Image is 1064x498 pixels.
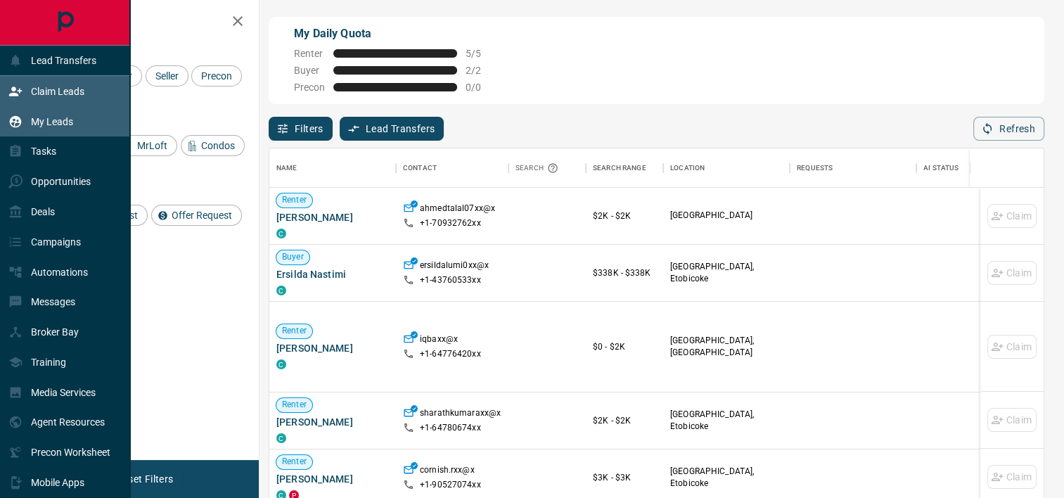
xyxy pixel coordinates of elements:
[150,70,184,82] span: Seller
[670,335,783,359] p: [GEOGRAPHIC_DATA], [GEOGRAPHIC_DATA]
[276,341,389,355] span: [PERSON_NAME]
[420,464,475,479] p: cornish.rxx@x
[593,210,656,222] p: $2K - $2K
[276,194,312,206] span: Renter
[420,348,481,360] p: +1- 64776420xx
[593,471,656,484] p: $3K - $3K
[515,148,562,188] div: Search
[269,117,333,141] button: Filters
[396,148,508,188] div: Contact
[466,48,496,59] span: 5 / 5
[420,217,481,229] p: +1- 70932762xx
[466,82,496,93] span: 0 / 0
[670,261,783,285] p: [GEOGRAPHIC_DATA], Etobicoke
[403,148,437,188] div: Contact
[294,25,496,42] p: My Daily Quota
[420,479,481,491] p: +1- 90527074xx
[420,203,495,217] p: ahmedtalal07xx@x
[196,140,240,151] span: Condos
[196,70,237,82] span: Precon
[294,82,325,93] span: Precon
[593,340,656,353] p: $0 - $2K
[146,65,188,87] div: Seller
[276,325,312,337] span: Renter
[973,117,1044,141] button: Refresh
[593,148,646,188] div: Search Range
[466,65,496,76] span: 2 / 2
[151,205,242,226] div: Offer Request
[276,472,389,486] span: [PERSON_NAME]
[276,148,297,188] div: Name
[593,414,656,427] p: $2K - $2K
[420,274,481,286] p: +1- 43760533xx
[276,433,286,443] div: condos.ca
[294,65,325,76] span: Buyer
[670,409,783,433] p: [GEOGRAPHIC_DATA], Etobicoke
[923,148,959,188] div: AI Status
[586,148,663,188] div: Search Range
[420,407,501,422] p: sharathkumaraxx@x
[276,267,389,281] span: Ersilda Nastimi
[276,286,286,295] div: condos.ca
[294,48,325,59] span: Renter
[420,333,458,348] p: iqbaxx@x
[663,148,790,188] div: Location
[420,260,489,274] p: ersildalumi0xx@x
[420,422,481,434] p: +1- 64780674xx
[276,415,389,429] span: [PERSON_NAME]
[593,267,656,279] p: $338K - $338K
[45,14,245,31] h2: Filters
[276,229,286,238] div: condos.ca
[132,140,172,151] span: MrLoft
[276,210,389,224] span: [PERSON_NAME]
[181,135,245,156] div: Condos
[790,148,916,188] div: Requests
[670,210,783,222] p: [GEOGRAPHIC_DATA]
[167,210,237,221] span: Offer Request
[340,117,444,141] button: Lead Transfers
[670,466,783,490] p: [GEOGRAPHIC_DATA], Etobicoke
[670,148,705,188] div: Location
[797,148,833,188] div: Requests
[276,359,286,369] div: condos.ca
[191,65,242,87] div: Precon
[276,399,312,411] span: Renter
[276,456,312,468] span: Renter
[107,467,182,491] button: Reset Filters
[269,148,396,188] div: Name
[117,135,177,156] div: MrLoft
[276,251,309,263] span: Buyer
